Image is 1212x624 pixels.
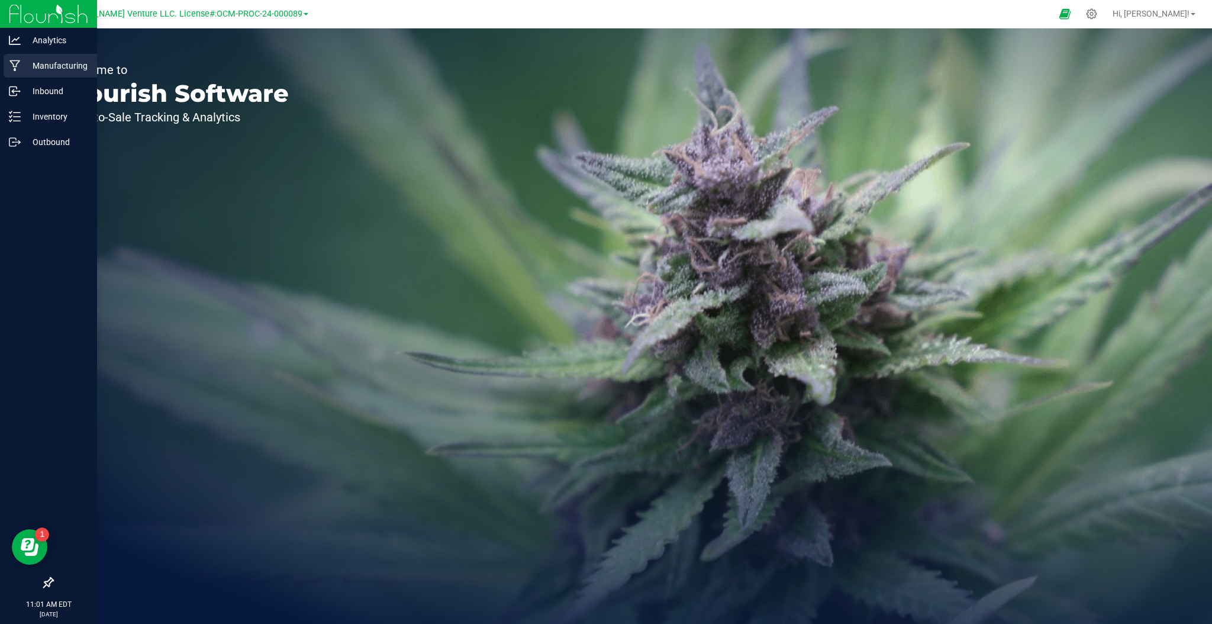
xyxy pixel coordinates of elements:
p: 11:01 AM EDT [5,599,92,610]
inline-svg: Inventory [9,111,21,123]
p: Flourish Software [64,82,289,105]
span: Hi, [PERSON_NAME]! [1113,9,1190,18]
iframe: Resource center unread badge [35,527,49,542]
p: Inventory [21,110,92,124]
inline-svg: Manufacturing [9,60,21,72]
p: Outbound [21,135,92,149]
p: Manufacturing [21,59,92,73]
p: Seed-to-Sale Tracking & Analytics [64,111,289,123]
inline-svg: Inbound [9,85,21,97]
span: Open Ecommerce Menu [1052,2,1078,25]
p: Inbound [21,84,92,98]
span: Green [PERSON_NAME] Venture LLC. License#:OCM-PROC-24-000089 [34,9,302,19]
p: Welcome to [64,64,289,76]
inline-svg: Analytics [9,34,21,46]
div: Manage settings [1084,8,1099,20]
inline-svg: Outbound [9,136,21,148]
p: Analytics [21,33,92,47]
iframe: Resource center [12,529,47,565]
p: [DATE] [5,610,92,619]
